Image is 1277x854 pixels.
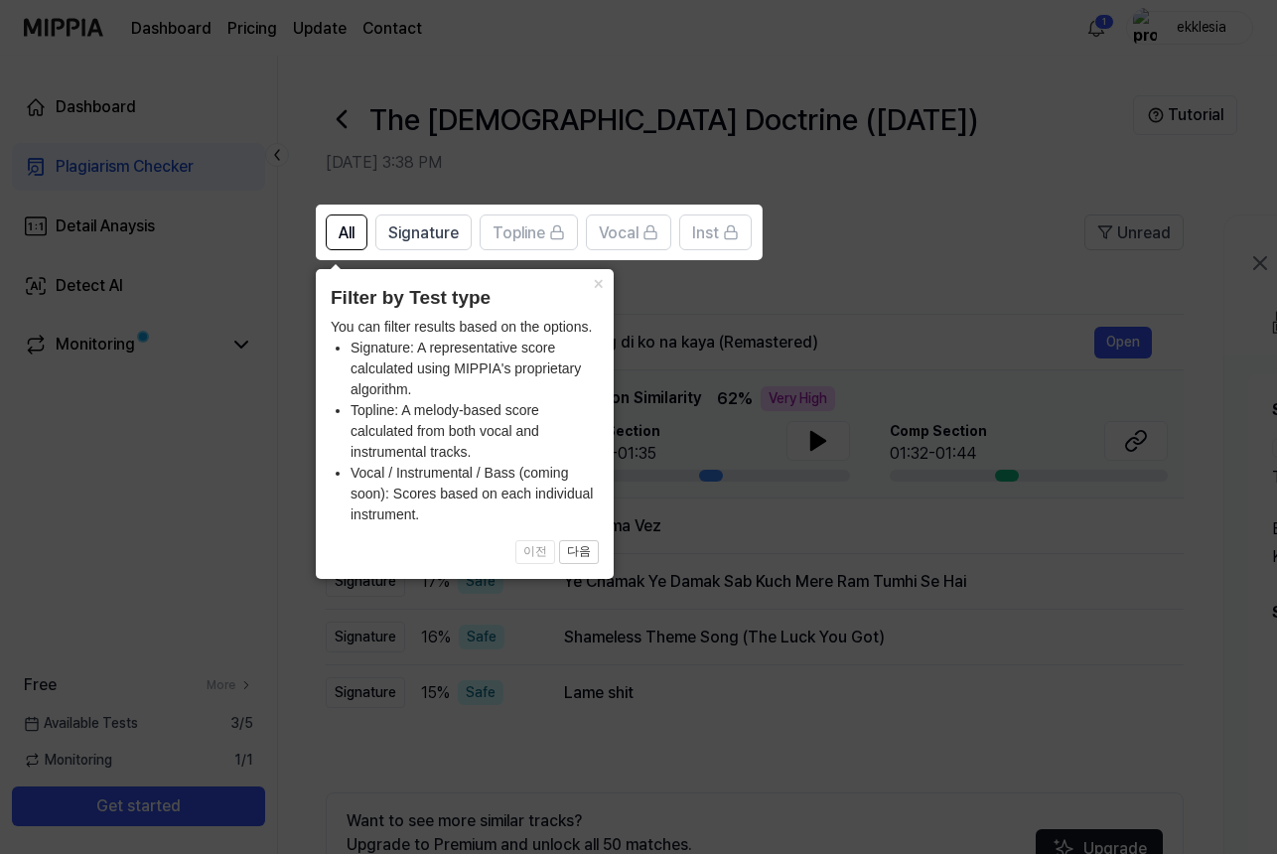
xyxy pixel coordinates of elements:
[351,463,599,525] li: Vocal / Instrumental / Bass (coming soon): Scores based on each individual instrument.
[559,540,599,564] button: 다음
[582,269,614,297] button: Close
[331,317,599,525] div: You can filter results based on the options.
[679,214,752,250] button: Inst
[351,338,599,400] li: Signature: A representative score calculated using MIPPIA's proprietary algorithm.
[586,214,671,250] button: Vocal
[351,400,599,463] li: Topline: A melody-based score calculated from both vocal and instrumental tracks.
[692,221,719,245] span: Inst
[480,214,578,250] button: Topline
[326,214,367,250] button: All
[388,221,459,245] span: Signature
[339,221,355,245] span: All
[375,214,472,250] button: Signature
[331,284,599,313] header: Filter by Test type
[493,221,545,245] span: Topline
[599,221,638,245] span: Vocal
